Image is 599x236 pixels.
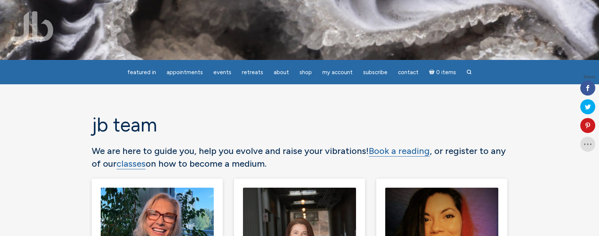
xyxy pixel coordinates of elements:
img: Jamie Butler. The Everyday Medium [11,11,54,41]
span: Appointments [167,69,203,76]
a: Book a reading [369,145,430,157]
a: Shop [295,65,316,80]
span: Retreats [242,69,263,76]
a: Subscribe [359,65,392,80]
i: Cart [429,69,436,76]
a: Contact [393,65,423,80]
span: About [274,69,289,76]
a: About [269,65,294,80]
a: featured in [123,65,161,80]
span: My Account [322,69,353,76]
span: Shares [583,75,595,79]
span: 0 items [436,70,456,75]
span: Shop [299,69,312,76]
span: Events [213,69,231,76]
a: My Account [318,65,357,80]
span: Subscribe [363,69,387,76]
h5: We are here to guide you, help you evolve and raise your vibrations! , or register to any of our ... [92,145,507,170]
a: Appointments [162,65,207,80]
a: Cart0 items [425,64,460,80]
a: Retreats [237,65,268,80]
h1: JB Team [92,114,507,136]
span: Contact [398,69,419,76]
a: classes [116,158,146,169]
span: featured in [127,69,156,76]
a: Events [209,65,236,80]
